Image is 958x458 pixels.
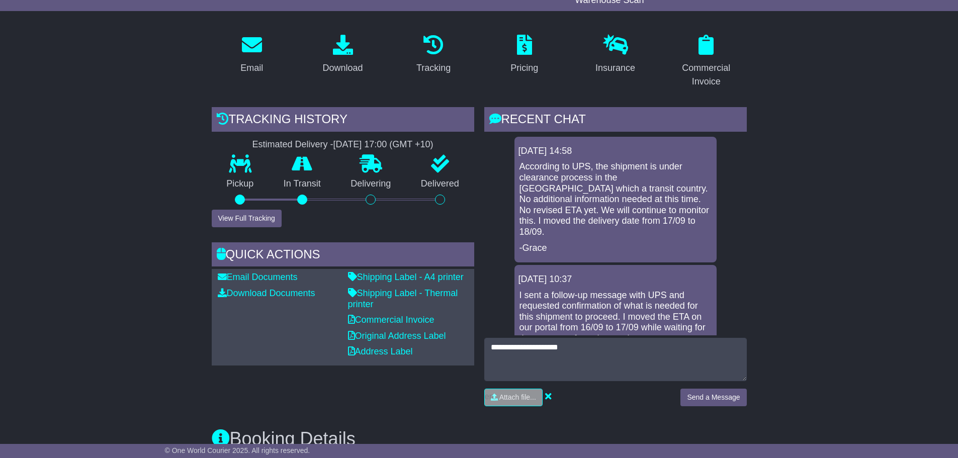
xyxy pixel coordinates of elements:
a: Commercial Invoice [348,315,434,325]
div: Pricing [510,61,538,75]
p: -Grace [519,243,712,254]
div: Insurance [595,61,635,75]
a: Pricing [504,31,545,78]
button: View Full Tracking [212,210,282,227]
a: Tracking [410,31,457,78]
a: Insurance [589,31,642,78]
a: Email Documents [218,272,298,282]
p: Pickup [212,178,269,190]
a: Commercial Invoice [666,31,747,92]
div: [DATE] 14:58 [518,146,713,157]
p: I sent a follow-up message with UPS and requested confirmation of what is needed for this shipmen... [519,290,712,344]
p: Delivering [336,178,406,190]
a: Shipping Label - Thermal printer [348,288,458,309]
div: Tracking history [212,107,474,134]
a: Download [316,31,369,78]
p: According to UPS, the shipment is under clearance process in the [GEOGRAPHIC_DATA] which a transi... [519,161,712,237]
div: [DATE] 17:00 (GMT +10) [333,139,433,150]
p: In Transit [269,178,336,190]
p: Delivered [406,178,474,190]
a: Original Address Label [348,331,446,341]
h3: Booking Details [212,429,747,449]
span: © One World Courier 2025. All rights reserved. [165,446,310,454]
div: [DATE] 10:37 [518,274,713,285]
div: Estimated Delivery - [212,139,474,150]
div: Download [322,61,363,75]
a: Email [234,31,270,78]
a: Download Documents [218,288,315,298]
div: RECENT CHAT [484,107,747,134]
a: Address Label [348,346,413,356]
div: Commercial Invoice [672,61,740,88]
div: Quick Actions [212,242,474,269]
div: Email [240,61,263,75]
button: Send a Message [680,389,746,406]
a: Shipping Label - A4 printer [348,272,464,282]
div: Tracking [416,61,451,75]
